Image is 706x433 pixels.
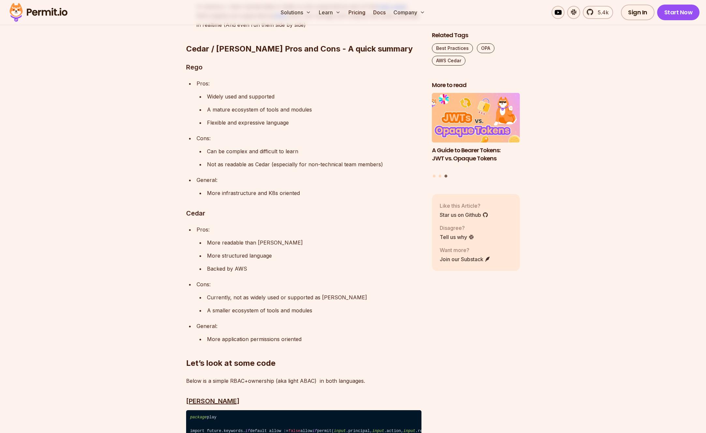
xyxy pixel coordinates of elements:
[186,332,421,368] h2: Let’s look at some code
[7,1,70,23] img: Permit logo
[197,134,421,143] p: Cons:
[197,225,421,234] p: Pros:
[432,146,520,163] h3: A Guide to Bearer Tokens: JWT vs. Opaque Tokens
[477,43,494,53] a: OPA
[186,62,421,72] h3: Rego
[197,175,421,185] p: General:
[207,335,421,344] p: More application permissions oriented
[186,208,421,218] h3: Cedar
[621,5,655,20] a: Sign In
[440,202,488,210] p: Like this Article?
[207,264,421,273] p: Backed by AWS
[432,93,520,143] img: A Guide to Bearer Tokens: JWT vs. Opaque Tokens
[432,56,465,66] a: AWS Cedar
[440,233,474,241] a: Tell us why
[657,5,700,20] a: Start Now
[439,175,441,177] button: Go to slide 2
[440,255,491,263] a: Join our Substack
[207,293,421,302] p: Currently, not as widely used or supported as [PERSON_NAME]
[207,147,421,156] p: Can be complex and difficult to learn
[186,18,421,54] h2: Cedar / [PERSON_NAME] Pros and Cons - A quick summary
[594,8,609,16] span: 5.4k
[190,415,207,420] span: package
[207,92,421,101] p: Widely used and supported
[432,31,520,39] h2: Related Tags
[197,79,421,88] p: Pros:
[440,211,488,219] a: Star us on Github
[432,93,520,179] div: Posts
[207,238,421,247] p: More readable than [PERSON_NAME]
[391,6,428,19] button: Company
[207,188,421,198] p: More infrastructure and K8s oriented
[207,118,421,127] p: Flexible and expressive language
[432,43,473,53] a: Best Practices
[186,376,421,385] p: Below is a simple RBAC+ownership (aka light ABAC) in both languages.
[371,6,388,19] a: Docs
[433,175,435,177] button: Go to slide 1
[186,397,240,405] u: [PERSON_NAME]⁠
[346,6,368,19] a: Pricing
[432,93,520,171] li: 3 of 3
[440,246,491,254] p: Want more?
[444,175,447,178] button: Go to slide 3
[197,280,421,289] p: Cons:
[432,93,520,171] a: A Guide to Bearer Tokens: JWT vs. Opaque TokensA Guide to Bearer Tokens: JWT vs. Opaque Tokens
[432,81,520,89] h2: More to read
[207,105,421,114] p: A mature ecosystem of tools and modules
[316,6,343,19] button: Learn
[207,251,421,260] p: More structured language
[583,6,613,19] a: 5.4k
[207,160,421,169] p: Not as readable as Cedar (especially for non-technical team members)
[278,6,314,19] button: Solutions
[197,321,421,331] p: General:
[440,224,474,232] p: Disagree?
[207,306,421,315] p: A smaller ecosystem of tools and modules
